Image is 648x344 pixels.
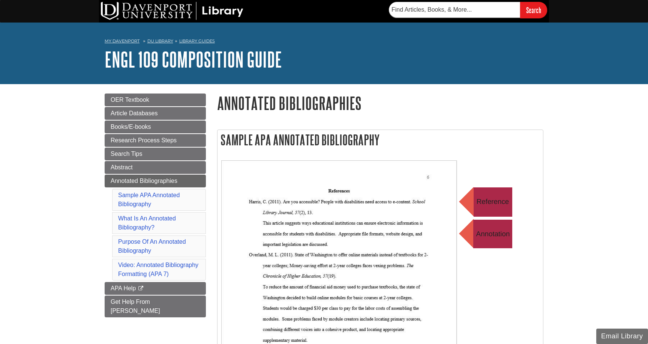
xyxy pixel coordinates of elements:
span: Books/E-books [111,124,151,130]
span: Get Help From [PERSON_NAME] [111,299,160,314]
span: OER Textbook [111,97,149,103]
span: Abstract [111,164,133,170]
nav: breadcrumb [105,36,543,48]
div: Guide Page Menu [105,94,206,317]
a: Get Help From [PERSON_NAME] [105,296,206,317]
a: Video: Annotated Bibliography Formatting (APA 7) [118,262,198,277]
i: This link opens in a new window [138,286,144,291]
a: Abstract [105,161,206,174]
span: APA Help [111,285,136,291]
input: Find Articles, Books, & More... [389,2,520,18]
button: Email Library [596,329,648,344]
a: ENGL 109 Composition Guide [105,48,282,71]
a: What Is An Annotated Bibliography? [118,215,176,231]
span: Article Databases [111,110,157,116]
a: DU Library [147,38,173,44]
form: Searches DU Library's articles, books, and more [389,2,547,18]
input: Search [520,2,547,18]
img: DU Library [101,2,243,20]
span: Research Process Steps [111,137,177,143]
a: Purpose Of An Annotated Bibliography [118,238,186,254]
a: Books/E-books [105,121,206,133]
span: Annotated Bibliographies [111,178,177,184]
a: Research Process Steps [105,134,206,147]
a: APA Help [105,282,206,295]
a: Article Databases [105,107,206,120]
a: Search Tips [105,148,206,160]
h2: Sample APA Annotated Bibliography [217,130,543,150]
a: OER Textbook [105,94,206,106]
a: Sample APA Annotated Bibliography [118,192,180,207]
a: Library Guides [179,38,215,44]
a: My Davenport [105,38,139,44]
span: Search Tips [111,151,142,157]
a: Annotated Bibliographies [105,175,206,187]
h1: Annotated Bibliographies [217,94,543,113]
